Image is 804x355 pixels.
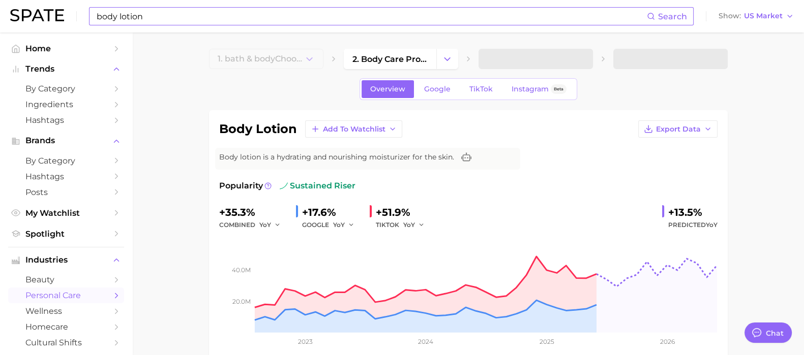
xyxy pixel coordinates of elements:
[424,85,451,93] span: Google
[280,180,355,192] span: sustained riser
[305,120,402,138] button: Add to Watchlist
[280,182,288,190] img: sustained riser
[376,219,432,231] div: TIKTOK
[8,252,124,268] button: Industries
[362,80,414,98] a: Overview
[8,287,124,303] a: personal care
[554,85,563,93] span: Beta
[668,219,718,231] span: Predicted
[403,220,415,229] span: YoY
[344,49,436,69] a: 2. body care products
[25,306,107,316] span: wellness
[25,44,107,53] span: Home
[660,338,675,345] tspan: 2026
[96,8,647,25] input: Search here for a brand, industry, or ingredient
[8,205,124,221] a: My Watchlist
[656,125,701,134] span: Export Data
[219,204,288,220] div: +35.3%
[259,220,271,229] span: YoY
[8,169,124,184] a: Hashtags
[8,96,124,112] a: Ingredients
[25,172,107,181] span: Hashtags
[25,255,107,265] span: Industries
[218,54,304,63] span: 1. bath & body Choose Category
[25,338,107,347] span: cultural shifts
[403,219,425,231] button: YoY
[8,61,124,77] button: Trends
[219,152,454,163] span: Body lotion is a hydrating and nourishing moisturizer for the skin.
[376,204,432,220] div: +51.9%
[25,229,107,239] span: Spotlight
[10,9,64,21] img: SPATE
[658,12,687,21] span: Search
[719,13,741,19] span: Show
[668,204,718,220] div: +13.5%
[25,156,107,166] span: by Category
[8,303,124,319] a: wellness
[25,322,107,332] span: homecare
[8,133,124,148] button: Brands
[25,291,107,300] span: personal care
[706,221,718,229] span: YoY
[25,208,107,218] span: My Watchlist
[503,80,575,98] a: InstagramBeta
[297,338,312,345] tspan: 2023
[25,275,107,284] span: beauty
[744,13,783,19] span: US Market
[436,49,458,69] button: Change Category
[638,120,718,138] button: Export Data
[25,64,107,74] span: Trends
[8,81,124,96] a: by Category
[323,125,385,134] span: Add to Watchlist
[8,41,124,56] a: Home
[8,153,124,169] a: by Category
[302,204,362,220] div: +17.6%
[469,85,493,93] span: TikTok
[8,184,124,200] a: Posts
[219,180,263,192] span: Popularity
[8,319,124,335] a: homecare
[461,80,501,98] a: TikTok
[8,272,124,287] a: beauty
[25,136,107,145] span: Brands
[259,219,281,231] button: YoY
[25,187,107,197] span: Posts
[716,10,796,23] button: ShowUS Market
[8,226,124,242] a: Spotlight
[540,338,554,345] tspan: 2025
[25,115,107,125] span: Hashtags
[219,123,297,135] h1: body lotion
[8,112,124,128] a: Hashtags
[352,54,428,64] span: 2. body care products
[302,219,362,231] div: GOOGLE
[8,335,124,350] a: cultural shifts
[25,84,107,93] span: by Category
[219,219,288,231] div: combined
[333,219,355,231] button: YoY
[415,80,459,98] a: Google
[333,220,345,229] span: YoY
[512,85,549,93] span: Instagram
[25,100,107,109] span: Ingredients
[209,49,323,69] button: 1. bath & bodyChoose Category
[370,85,405,93] span: Overview
[418,338,433,345] tspan: 2024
